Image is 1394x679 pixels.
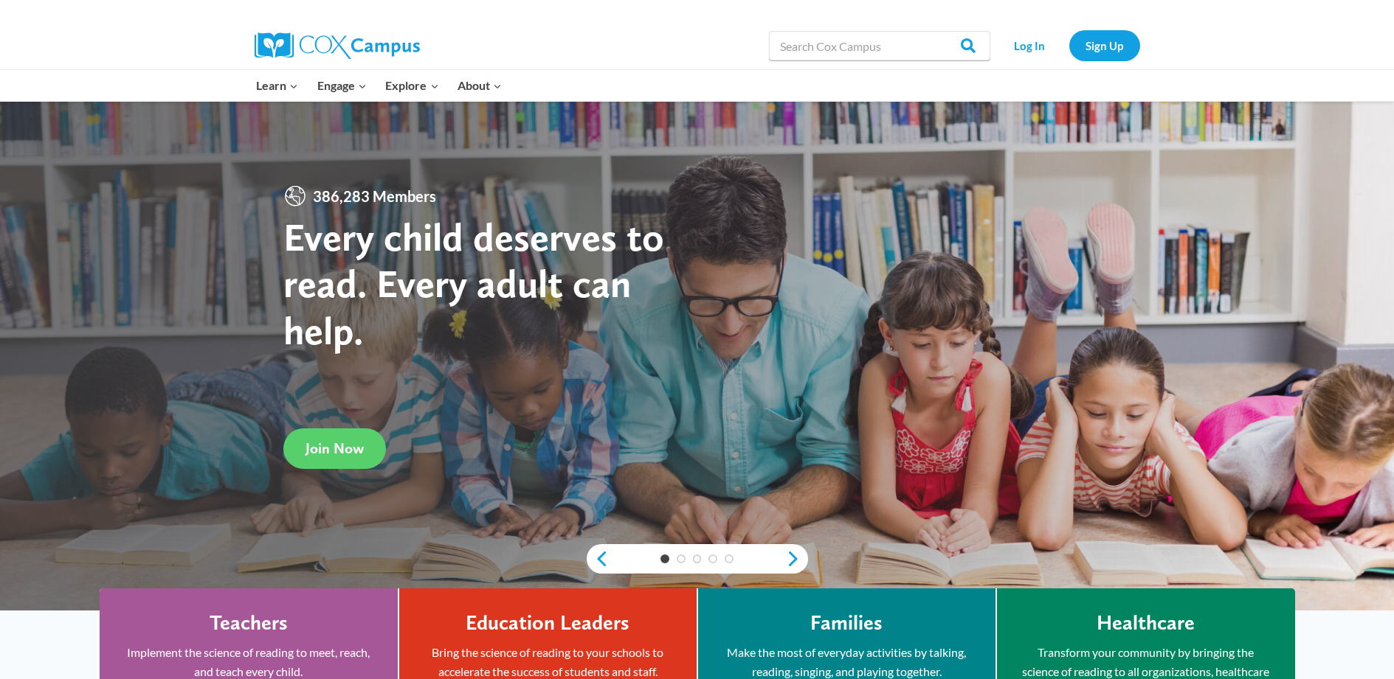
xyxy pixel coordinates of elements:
[587,550,609,568] a: previous
[317,76,367,95] span: Engage
[256,76,298,95] span: Learn
[283,428,386,469] a: Join Now
[725,554,734,563] a: 5
[1069,30,1140,60] a: Sign Up
[458,76,502,95] span: About
[1097,610,1195,636] h4: Healthcare
[307,184,442,208] span: 386,283 Members
[587,544,808,574] div: content slider buttons
[385,76,438,95] span: Explore
[306,439,364,457] span: Join Now
[769,31,990,60] input: Search Cox Campus
[210,610,288,636] h4: Teachers
[693,554,702,563] a: 3
[247,70,511,101] nav: Primary Navigation
[998,30,1140,60] nav: Secondary Navigation
[466,610,629,636] h4: Education Leaders
[283,213,664,354] strong: Every child deserves to read. Every adult can help.
[255,32,420,59] img: Cox Campus
[998,30,1062,60] a: Log In
[708,554,717,563] a: 4
[786,550,808,568] a: next
[660,554,669,563] a: 1
[810,610,883,636] h4: Families
[677,554,686,563] a: 2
